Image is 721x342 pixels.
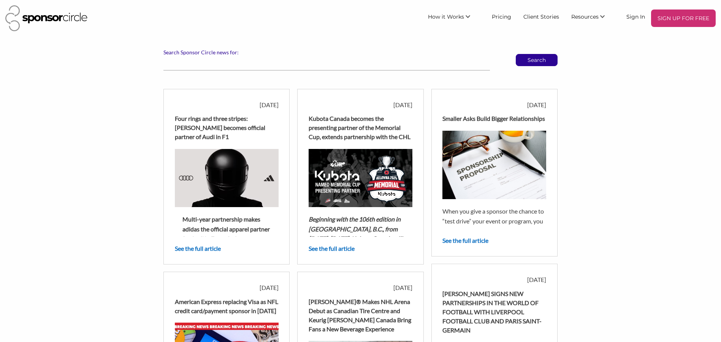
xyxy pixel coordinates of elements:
li: Resources [565,9,620,27]
div: [DATE] [442,100,546,109]
a: See the full article [442,237,488,244]
img: r84zpbuasg2t5gjksx0q.avif [175,149,279,207]
div: [DATE] [442,275,546,284]
a: See the full article [175,245,221,252]
div: [PERSON_NAME]® Makes NHL Arena Debut as Canadian Tire Centre and Keurig [PERSON_NAME] Canada Brin... [309,297,412,334]
a: See the full article [309,245,355,252]
img: z1aqxqrqzcld7a7hzlxh.jpg [442,131,546,199]
a: Pricing [486,9,517,23]
li: How it Works [422,9,486,27]
div: [DATE] [309,283,412,292]
div: [DATE] [309,100,412,109]
div: Smaller Asks Build Bigger Relationships [442,114,546,123]
div: [DATE] [175,100,279,109]
div: American Express replacing Visa as NFL credit card/payment sponsor in [DATE] [175,297,279,315]
a: Sign In [620,9,651,23]
em: Beginning with the 106th edition in [GEOGRAPHIC_DATA], B.C., from [DATE]-[DATE], Kubota Canada wi... [309,215,411,271]
img: bxriqkxgceorxufvcjj1.jpg [309,149,412,207]
span: Resources [571,13,599,20]
span: How it Works [428,13,464,20]
img: Sponsor Circle Logo [5,5,87,31]
a: Client Stories [517,9,565,23]
div: [DATE] [175,283,279,292]
p: When you give a sponsor the chance to “test drive” your event or program, you lower the risk and ... [442,206,546,265]
div: [PERSON_NAME] SIGNS NEW PARTNERSHIPS IN THE WORLD OF FOOTBALL WITH LIVERPOOL FOOTBALL CLUB AND PA... [442,289,546,335]
button: Search [516,54,558,66]
p: SIGN UP FOR FREE [654,13,713,24]
strong: Multi-year partnership makes adidas the official apparel partner for Audi in Formula 1. [182,215,270,242]
label: Search Sponsor Circle news for: [163,49,558,56]
div: Kubota Canada becomes the presenting partner of the Memorial Cup, extends partnership with the CHL [309,114,412,141]
div: Four rings and three stripes: [PERSON_NAME] becomes official partner of Audi in F1 [175,114,279,141]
